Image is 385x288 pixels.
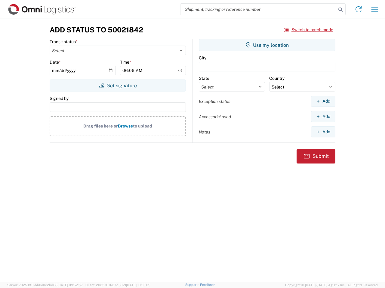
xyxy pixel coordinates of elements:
[199,55,206,61] label: City
[284,25,333,35] button: Switch to batch mode
[50,39,78,44] label: Transit status
[199,129,210,135] label: Notes
[199,114,231,119] label: Accessorial used
[120,59,131,65] label: Time
[285,282,378,288] span: Copyright © [DATE]-[DATE] Agistix Inc., All Rights Reserved
[126,283,150,287] span: [DATE] 10:20:09
[7,283,83,287] span: Server: 2025.18.0-bb0e0c2bd68
[199,39,335,51] button: Use my location
[199,76,209,81] label: State
[50,25,143,34] h3: Add Status to 50021842
[297,149,335,163] button: Submit
[311,111,335,122] button: Add
[185,283,200,286] a: Support
[199,99,230,104] label: Exception status
[50,96,69,101] label: Signed by
[57,283,83,287] span: [DATE] 09:52:52
[133,124,152,128] span: to upload
[118,124,133,128] span: Browse
[269,76,285,81] label: Country
[50,79,186,91] button: Get signature
[200,283,215,286] a: Feedback
[180,4,336,15] input: Shipment, tracking or reference number
[311,126,335,137] button: Add
[85,283,150,287] span: Client: 2025.18.0-27d3021
[50,59,61,65] label: Date
[83,124,118,128] span: Drag files here or
[311,96,335,107] button: Add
